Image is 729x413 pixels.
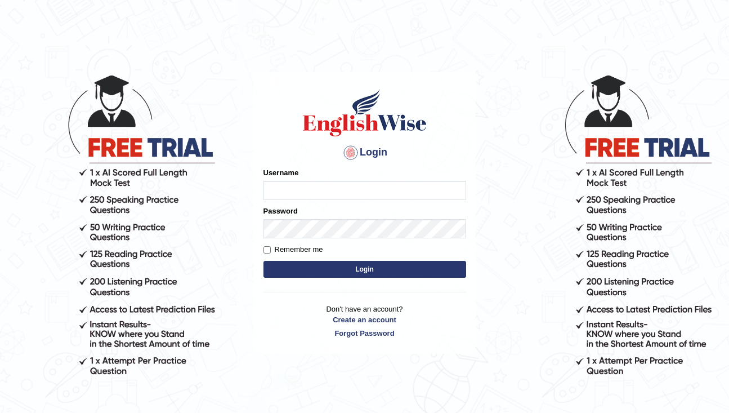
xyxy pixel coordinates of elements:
button: Login [263,261,466,278]
label: Username [263,167,299,178]
img: Logo of English Wise sign in for intelligent practice with AI [301,87,429,138]
a: Create an account [263,314,466,325]
a: Forgot Password [263,328,466,339]
p: Don't have an account? [263,304,466,339]
label: Remember me [263,244,323,255]
h4: Login [263,144,466,162]
label: Password [263,206,298,216]
input: Remember me [263,246,271,254]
